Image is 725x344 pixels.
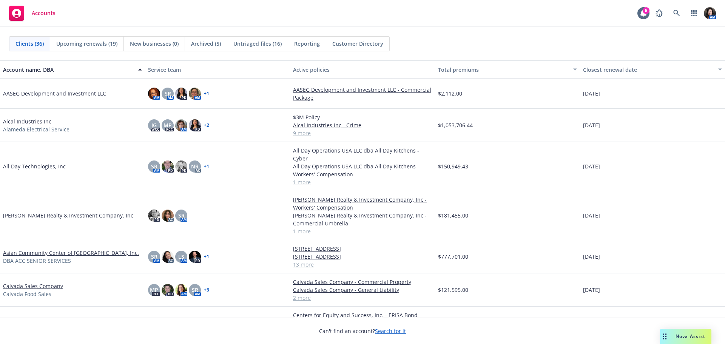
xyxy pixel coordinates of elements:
a: [PERSON_NAME] Realty & Investment Company, Inc - Commercial Umbrella [293,211,432,227]
span: [DATE] [583,121,600,129]
span: [DATE] [583,286,600,294]
span: SR [165,89,171,97]
a: AASEG Development and Investment LLC - Commercial Package [293,86,432,102]
a: All Day Operations USA LLC dba All Day Kitchens - Cyber [293,147,432,162]
img: photo [162,160,174,173]
a: [STREET_ADDRESS] [293,253,432,261]
img: photo [704,7,716,19]
span: $181,455.00 [438,211,468,219]
img: photo [189,251,201,263]
a: Calvada Sales Company - Commercial Property [293,278,432,286]
a: Calvada Sales Company [3,282,63,290]
a: + 1 [204,91,209,96]
a: + 1 [204,255,209,259]
span: SR [151,162,157,170]
span: $150,949.43 [438,162,468,170]
a: Alcal Industries Inc - Crime [293,121,432,129]
button: Service team [145,60,290,79]
a: Search [669,6,684,21]
a: 1 more [293,227,432,235]
a: [PERSON_NAME] Realty & Investment Company, Inc [3,211,133,219]
span: NR [191,162,199,170]
span: [DATE] [583,253,600,261]
a: + 2 [204,123,209,128]
a: All Day Operations USA LLC dba All Day Kitchens - Workers' Compensation [293,162,432,178]
a: AASEG Development and Investment LLC [3,89,106,97]
button: Total premiums [435,60,580,79]
span: Untriaged files (16) [233,40,282,48]
span: SR [178,211,185,219]
a: Alcal Industries Inc [3,117,51,125]
img: photo [162,251,174,263]
span: DBA ACC SENIOR SERVICES [3,257,71,265]
span: Nova Assist [676,333,705,339]
div: Closest renewal date [583,66,714,74]
button: Nova Assist [660,329,711,344]
img: photo [148,210,160,222]
img: photo [162,210,174,222]
span: Accounts [32,10,56,16]
a: Report a Bug [652,6,667,21]
div: Account name, DBA [3,66,134,74]
span: [DATE] [583,211,600,219]
img: photo [162,284,174,296]
a: 9 more [293,129,432,137]
span: $121,595.00 [438,286,468,294]
a: 2 more [293,294,432,302]
span: Reporting [294,40,320,48]
a: 1 more [293,178,432,186]
a: All Day Technologies, Inc [3,162,66,170]
a: Accounts [6,3,59,24]
img: photo [175,160,187,173]
img: photo [189,119,201,131]
div: Service team [148,66,287,74]
div: Total premiums [438,66,569,74]
span: Can't find an account? [319,327,406,335]
a: Switch app [686,6,702,21]
span: [DATE] [583,89,600,97]
a: $3M Policy [293,113,432,121]
img: photo [175,119,187,131]
span: JG [151,121,157,129]
a: Asian Community Center of [GEOGRAPHIC_DATA], Inc. [3,249,139,257]
span: [DATE] [583,162,600,170]
span: Archived (5) [191,40,221,48]
a: Search for it [375,327,406,335]
img: photo [175,284,187,296]
div: 5 [643,7,649,14]
a: + 3 [204,288,209,292]
button: Closest renewal date [580,60,725,79]
span: LS [178,253,184,261]
span: $777,701.00 [438,253,468,261]
span: Customer Directory [332,40,383,48]
span: $2,112.00 [438,89,462,97]
img: photo [189,88,201,100]
span: Upcoming renewals (19) [56,40,117,48]
span: Clients (36) [15,40,44,48]
img: photo [148,88,160,100]
span: MP [150,286,158,294]
div: Drag to move [660,329,669,344]
span: Calvada Food Sales [3,290,51,298]
span: Alameda Electrical Service [3,125,69,133]
button: Active policies [290,60,435,79]
span: $1,053,706.44 [438,121,473,129]
a: [PERSON_NAME] Realty & Investment Company, Inc - Workers' Compensation [293,196,432,211]
a: + 1 [204,164,209,169]
a: [STREET_ADDRESS] [293,245,432,253]
span: SR [192,286,198,294]
a: 13 more [293,261,432,268]
img: photo [175,88,187,100]
span: SR [151,253,157,261]
div: Active policies [293,66,432,74]
span: New businesses (0) [130,40,179,48]
span: MP [164,121,172,129]
a: Calvada Sales Company - General Liability [293,286,432,294]
a: Centers for Equity and Success, Inc. - ERISA Bond [293,311,432,319]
